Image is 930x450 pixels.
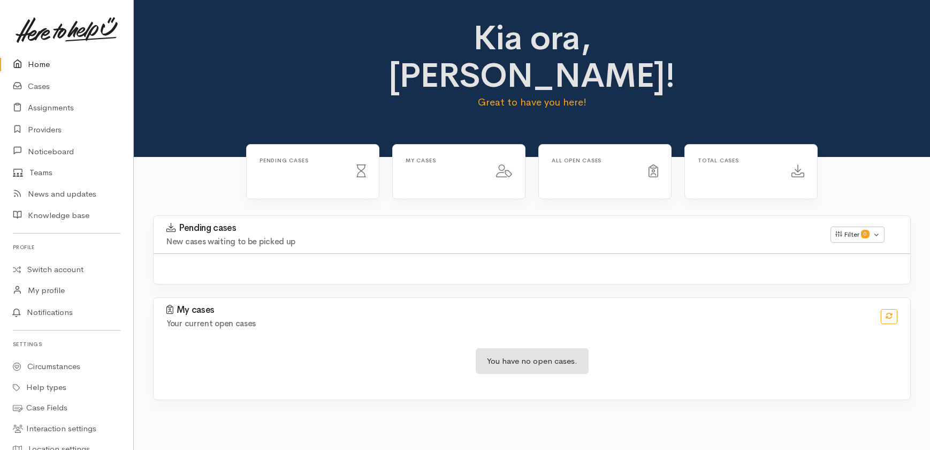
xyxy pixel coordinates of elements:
h6: My cases [406,157,483,163]
span: 0 [861,230,870,238]
h6: All Open cases [552,157,636,163]
h6: Profile [13,240,120,254]
p: Great to have you here! [346,95,718,110]
h4: New cases waiting to be picked up [166,237,818,246]
div: You have no open cases. [476,348,589,374]
h6: Settings [13,337,120,351]
h3: My cases [166,305,868,316]
h3: Pending cases [166,223,818,234]
button: Filter0 [830,227,885,243]
h1: Kia ora, [PERSON_NAME]! [346,19,718,95]
h6: Pending cases [260,157,344,163]
h6: Total cases [698,157,779,163]
h4: Your current open cases [166,319,868,328]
